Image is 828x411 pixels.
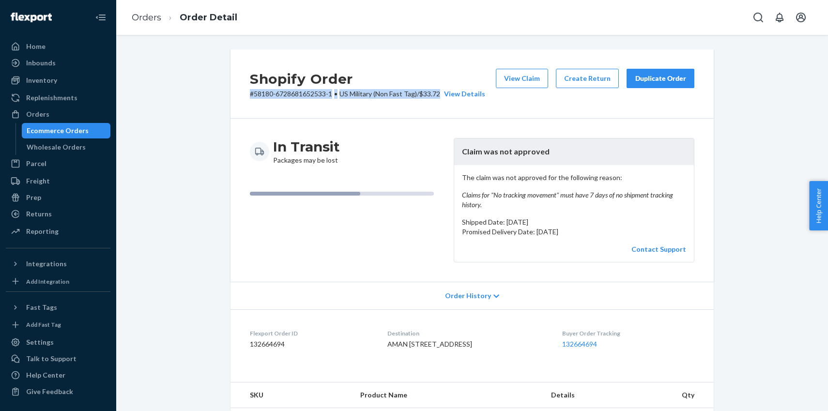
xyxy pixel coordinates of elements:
[132,12,161,23] a: Orders
[649,382,714,408] th: Qty
[26,303,57,312] div: Fast Tags
[26,193,41,202] div: Prep
[387,329,546,337] dt: Destination
[11,13,52,22] img: Flexport logo
[6,319,110,331] a: Add Fast Tag
[26,109,49,119] div: Orders
[749,8,768,27] button: Open Search Box
[6,173,110,189] a: Freight
[562,329,694,337] dt: Buyer Order Tracking
[387,340,472,348] span: AMAN [STREET_ADDRESS]
[6,39,110,54] a: Home
[462,190,686,210] em: Claims for "No tracking movement" must have 7 days of no shipment tracking history.
[556,69,619,88] button: Create Return
[26,159,46,168] div: Parcel
[26,370,65,380] div: Help Center
[6,275,110,288] a: Add Integration
[631,245,686,253] a: Contact Support
[353,382,543,408] th: Product Name
[6,367,110,383] a: Help Center
[22,139,111,155] a: Wholesale Orders
[6,55,110,71] a: Inbounds
[339,90,417,98] span: US Military (Non Fast Tag)
[6,384,110,399] button: Give Feedback
[180,12,237,23] a: Order Detail
[440,89,485,99] button: View Details
[462,217,686,227] p: Shipped Date: [DATE]
[454,138,694,165] header: Claim was not approved
[230,382,353,408] th: SKU
[496,69,548,88] button: View Claim
[250,89,485,99] p: # 58180-6728681652533-1 / $33.72
[462,227,686,237] p: Promised Delivery Date: [DATE]
[26,320,61,329] div: Add Fast Tag
[6,300,110,315] button: Fast Tags
[26,176,50,186] div: Freight
[26,209,52,219] div: Returns
[6,107,110,122] a: Orders
[27,126,89,136] div: Ecommerce Orders
[6,90,110,106] a: Replenishments
[22,123,111,138] a: Ecommerce Orders
[26,337,54,347] div: Settings
[26,58,56,68] div: Inbounds
[462,173,686,210] p: The claim was not approved for the following reason:
[635,74,686,83] div: Duplicate Order
[26,387,73,396] div: Give Feedback
[562,340,597,348] a: 132664694
[26,76,57,85] div: Inventory
[250,69,485,89] h2: Shopify Order
[250,339,372,349] dd: 132664694
[124,3,245,32] ol: breadcrumbs
[26,259,67,269] div: Integrations
[6,73,110,88] a: Inventory
[543,382,650,408] th: Details
[273,138,340,165] div: Packages may be lost
[6,190,110,205] a: Prep
[27,142,86,152] div: Wholesale Orders
[273,138,340,155] h3: In Transit
[250,329,372,337] dt: Flexport Order ID
[26,354,77,364] div: Talk to Support
[6,351,110,366] a: Talk to Support
[26,227,59,236] div: Reporting
[26,42,46,51] div: Home
[26,277,69,286] div: Add Integration
[6,206,110,222] a: Returns
[770,8,789,27] button: Open notifications
[809,181,828,230] button: Help Center
[791,8,811,27] button: Open account menu
[6,256,110,272] button: Integrations
[26,93,77,103] div: Replenishments
[627,69,694,88] button: Duplicate Order
[445,291,491,301] span: Order History
[6,335,110,350] a: Settings
[6,224,110,239] a: Reporting
[91,8,110,27] button: Close Navigation
[334,90,337,98] span: •
[6,156,110,171] a: Parcel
